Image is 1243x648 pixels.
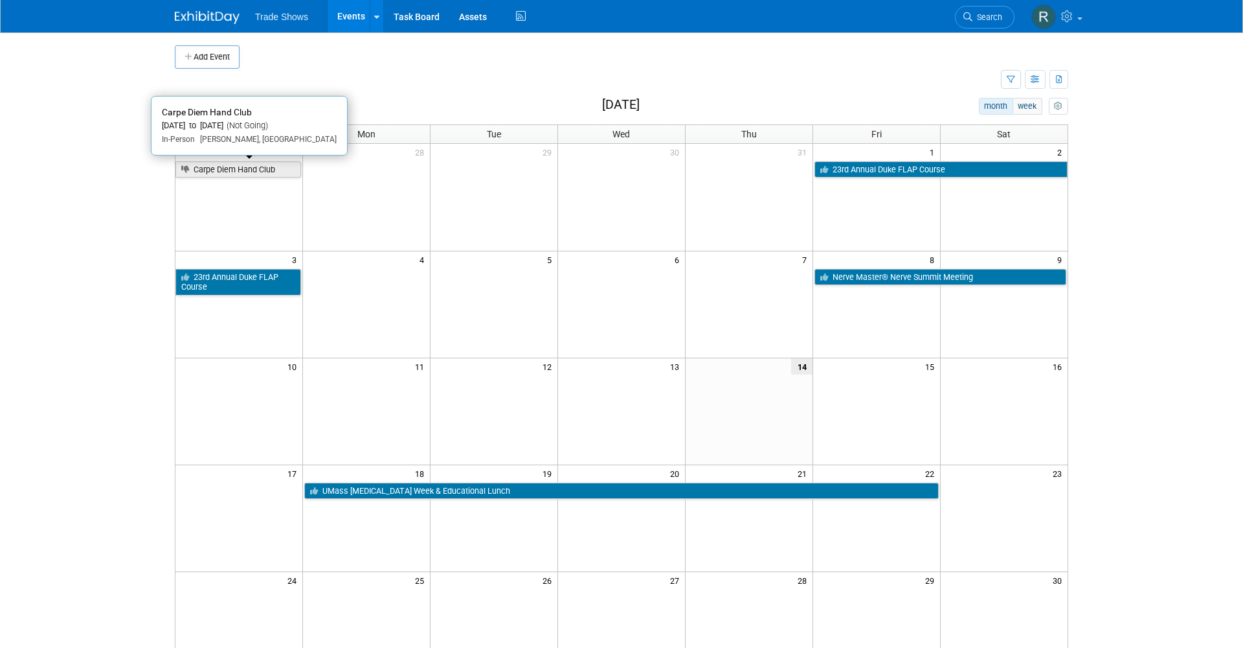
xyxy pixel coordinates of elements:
i: Personalize Calendar [1054,102,1062,111]
span: 31 [796,144,812,160]
span: 23 [1051,465,1068,481]
span: 22 [924,465,940,481]
span: 5 [546,251,557,268]
a: Search [955,6,1014,29]
span: Wed [612,129,630,139]
span: [PERSON_NAME], [GEOGRAPHIC_DATA] [195,135,337,144]
span: 25 [414,572,430,588]
span: 1 [928,144,940,160]
span: Fri [871,129,882,139]
a: 23rd Annual Duke FLAP Course [175,269,301,295]
button: week [1013,98,1042,115]
span: 26 [541,572,557,588]
span: 28 [796,572,812,588]
span: Tue [487,129,501,139]
img: Rachel Murphy [1031,5,1056,29]
span: 21 [796,465,812,481]
a: Carpe Diem Hand Club [175,161,301,178]
span: 30 [1051,572,1068,588]
span: Carpe Diem Hand Club [162,107,252,117]
span: 19 [541,465,557,481]
span: Thu [741,129,757,139]
button: month [979,98,1013,115]
span: (Not Going) [223,121,268,130]
img: ExhibitDay [175,11,240,24]
span: Mon [357,129,375,139]
span: In-Person [162,135,195,144]
button: myCustomButton [1049,98,1068,115]
span: 29 [541,144,557,160]
span: 24 [286,572,302,588]
span: 18 [414,465,430,481]
a: Nerve Master® Nerve Summit Meeting [814,269,1066,286]
span: 9 [1056,251,1068,268]
span: 13 [669,358,685,375]
span: 11 [414,358,430,375]
span: 2 [1056,144,1068,160]
span: 29 [924,572,940,588]
span: 8 [928,251,940,268]
a: 23rd Annual Duke FLAP Course [814,161,1068,178]
span: 14 [791,358,812,375]
span: 3 [291,251,302,268]
span: 10 [286,358,302,375]
button: Add Event [175,45,240,69]
span: 15 [924,358,940,375]
h2: [DATE] [602,98,640,112]
span: Trade Shows [255,12,308,22]
a: UMass [MEDICAL_DATA] Week & Educational Lunch [304,483,938,500]
div: [DATE] to [DATE] [162,121,337,132]
span: 20 [669,465,685,481]
span: Sat [997,129,1011,139]
span: 16 [1051,358,1068,375]
span: 27 [669,572,685,588]
span: 17 [286,465,302,481]
span: 28 [414,144,430,160]
span: 7 [801,251,812,268]
span: 12 [541,358,557,375]
span: 4 [418,251,430,268]
span: Search [972,12,1002,22]
span: 30 [669,144,685,160]
span: 6 [673,251,685,268]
